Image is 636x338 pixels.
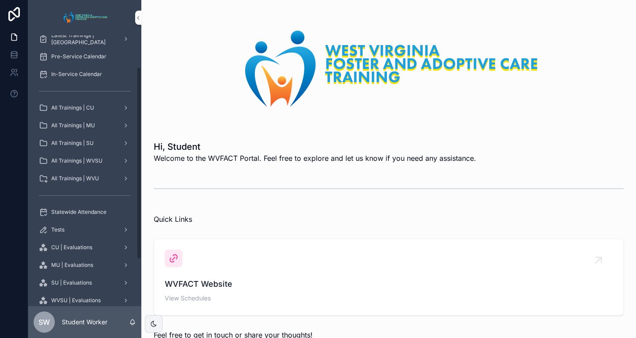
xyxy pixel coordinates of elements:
[165,294,613,303] span: View Schedules
[34,153,136,169] a: All Trainings | WVSU
[51,32,116,46] span: Latest Trainings | [GEOGRAPHIC_DATA]
[228,21,549,116] img: 26288-LogoRetina.png
[154,239,623,315] a: WVFACT WebsiteView Schedules
[34,100,136,116] a: All Trainings | CU
[34,292,136,308] a: WVSU | Evaluations
[34,66,136,82] a: In-Service Calendar
[61,11,109,25] img: App logo
[51,262,93,269] span: MU | Evaluations
[51,53,106,60] span: Pre-Service Calendar
[34,135,136,151] a: All Trainings | SU
[165,278,613,290] span: WVFACT Website
[51,279,92,286] span: SU | Evaluations
[34,204,136,220] a: Statewide Attendance
[154,215,192,224] span: Quick Links
[51,122,95,129] span: All Trainings | MU
[154,153,476,163] span: Welcome to the WVFACT Portal. Feel free to explore and let us know if you need any assistance.
[38,317,50,327] span: SW
[51,175,99,182] span: All Trainings | WVU
[51,104,94,111] span: All Trainings | CU
[34,222,136,238] a: Tests
[62,318,107,327] p: Student Worker
[34,239,136,255] a: CU | Evaluations
[154,141,476,153] h1: Hi, Student
[34,118,136,133] a: All Trainings | MU
[34,31,136,47] a: Latest Trainings | [GEOGRAPHIC_DATA]
[34,49,136,65] a: Pre-Service Calendar
[51,226,64,233] span: Tests
[34,171,136,186] a: All Trainings | WVU
[51,209,106,216] span: Statewide Attendance
[51,71,102,78] span: In-Service Calendar
[34,275,136,291] a: SU | Evaluations
[51,140,94,147] span: All Trainings | SU
[34,257,136,273] a: MU | Evaluations
[51,244,92,251] span: CU | Evaluations
[51,297,101,304] span: WVSU | Evaluations
[28,35,141,306] div: scrollable content
[51,157,102,164] span: All Trainings | WVSU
